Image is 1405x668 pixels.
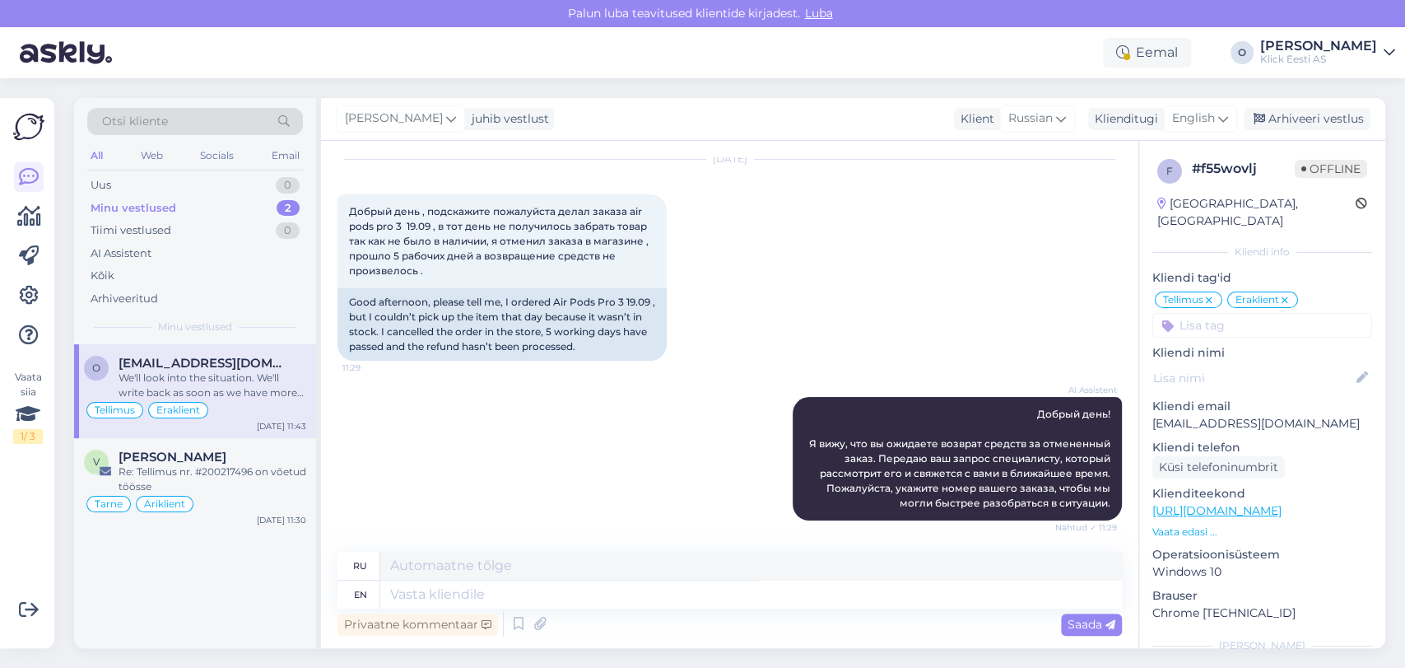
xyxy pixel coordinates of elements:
div: Klienditugi [1088,110,1158,128]
span: olezhka.larin.2706@gmail.com [119,356,290,371]
span: o [92,362,100,374]
span: Tarne [95,499,123,509]
span: Tellimus [1163,295,1203,305]
span: Добрый день! Я вижу, что вы ожидаете возврат средств за отмененный заказ. Передаю ваш запрос спец... [809,408,1113,509]
span: AI Assistent [1055,384,1117,396]
p: Kliendi email [1152,398,1372,415]
div: # f55wovlj [1192,159,1295,179]
p: Kliendi nimi [1152,344,1372,362]
div: Email [268,145,303,166]
span: Nähtud ✓ 11:29 [1055,521,1117,534]
a: [PERSON_NAME]Klick Eesti AS [1260,40,1395,66]
div: AI Assistent [91,245,151,262]
p: Kliendi telefon [1152,439,1372,456]
p: Windows 10 [1152,563,1372,581]
div: Küsi telefoninumbrit [1152,456,1285,479]
div: We'll look into the situation. We'll write back as soon as we have more info. [119,371,306,400]
input: Lisa nimi [1153,369,1353,387]
div: Minu vestlused [91,200,176,217]
div: 1 / 3 [13,429,43,444]
span: Luba [800,6,838,21]
div: Web [137,145,166,166]
div: Good afternoon, please tell me, I ordered Air Pods Pro 3 19.09 , but I couldn’t pick up the item ... [337,288,667,361]
div: [PERSON_NAME] [1152,638,1372,653]
div: 0 [276,222,300,239]
div: Kõik [91,268,114,284]
span: V [93,455,100,468]
p: Brauser [1152,587,1372,605]
span: 11:29 [342,362,404,374]
span: Eraklient [156,405,200,415]
p: Vaata edasi ... [1152,525,1372,540]
div: [PERSON_NAME] [1260,40,1377,53]
div: Klick Eesti AS [1260,53,1377,66]
div: juhib vestlust [465,110,549,128]
div: All [87,145,106,166]
span: Добрый день , подскажите пожалуйста делал заказа air pods pro 3 19.09 , в тот день не получилось ... [349,205,651,277]
span: Otsi kliente [102,113,168,130]
p: Klienditeekond [1152,485,1372,502]
div: Uus [91,177,111,194]
div: Vaata siia [13,370,43,444]
div: Kliendi info [1152,245,1372,259]
span: Äriklient [144,499,185,509]
div: O [1231,41,1254,64]
p: [EMAIL_ADDRESS][DOMAIN_NAME] [1152,415,1372,432]
div: 0 [276,177,300,194]
div: [DATE] 11:30 [257,514,306,526]
div: Eemal [1103,38,1191,68]
p: Kliendi tag'id [1152,269,1372,287]
span: f [1166,165,1173,177]
span: Offline [1295,160,1367,178]
input: Lisa tag [1152,313,1372,338]
span: Russian [1008,110,1053,128]
p: Operatsioonisüsteem [1152,546,1372,563]
div: Privaatne kommentaar [337,614,498,636]
span: Tellimus [95,405,135,415]
div: Arhiveeri vestlus [1244,108,1370,130]
div: Klient [954,110,994,128]
span: Saada [1068,617,1115,632]
span: [PERSON_NAME] [345,110,443,128]
p: Chrome [TECHNICAL_ID] [1152,605,1372,622]
div: Re: Tellimus nr. #200217496 on võetud töösse [119,465,306,494]
span: Vladimir Katõhhin [119,450,226,465]
img: Askly Logo [13,111,44,142]
div: en [354,581,367,609]
div: Arhiveeritud [91,291,158,307]
div: Tiimi vestlused [91,222,171,239]
span: Eraklient [1235,295,1279,305]
div: [GEOGRAPHIC_DATA], [GEOGRAPHIC_DATA] [1157,195,1356,230]
span: English [1172,110,1215,128]
div: 2 [277,200,300,217]
div: [DATE] 11:43 [257,420,306,432]
div: [DATE] [337,152,1122,166]
a: [URL][DOMAIN_NAME] [1152,503,1282,518]
div: Socials [197,145,237,166]
span: Minu vestlused [158,320,232,334]
div: ru [353,552,367,580]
